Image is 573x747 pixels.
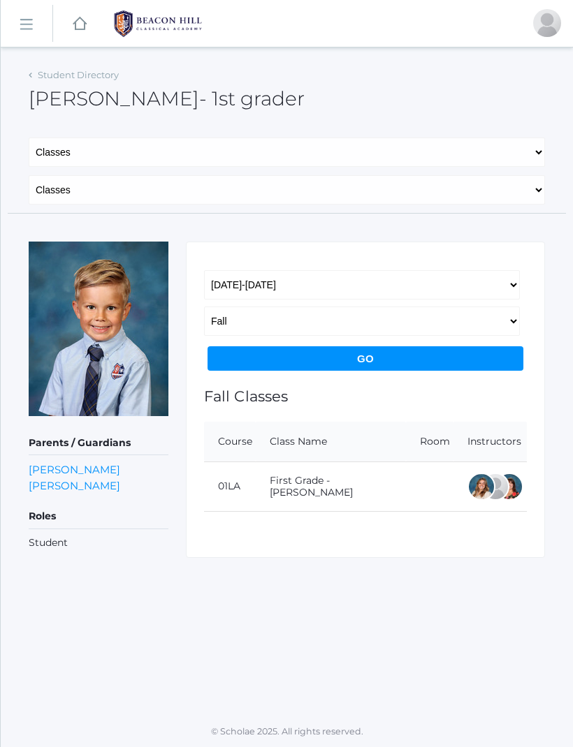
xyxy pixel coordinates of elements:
img: Liam Culver [29,242,168,416]
th: Room [406,422,454,462]
a: [PERSON_NAME] [29,461,120,478]
li: Student [29,535,168,550]
td: 01LA [204,461,256,511]
div: Liv Barber [467,473,495,501]
th: Course [204,422,256,462]
h5: Parents / Guardians [29,431,168,455]
a: Student Directory [38,69,119,80]
p: © Scholae 2025. All rights reserved. [1,725,573,739]
a: First Grade - [PERSON_NAME] [270,474,353,498]
h5: Roles [29,505,168,528]
a: [PERSON_NAME] [29,478,120,494]
span: - 1st grader [199,87,305,110]
div: Rachel Culver [533,9,561,37]
th: Instructors [454,422,527,462]
div: Jaimie Watson [481,473,509,501]
h2: [PERSON_NAME] [29,88,305,110]
img: 1_BHCALogos-05.png [106,6,210,41]
th: Class Name [256,422,406,462]
div: Heather Wallock [495,473,523,501]
h1: Fall Classes [204,388,527,404]
input: Go [208,346,523,371]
